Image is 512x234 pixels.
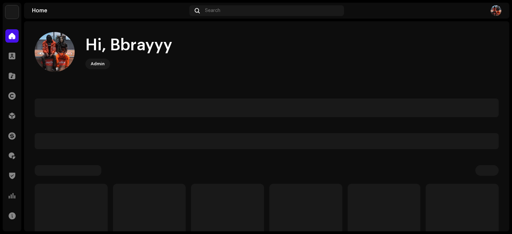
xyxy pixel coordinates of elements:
div: Admin [91,60,105,68]
img: 64f15ab7-a28a-4bb5-a164-82594ec98160 [5,5,19,19]
div: Home [32,8,187,13]
div: Hi, Bbrayyy [85,35,172,56]
img: e0da1e75-51bb-48e8-b89a-af9921f343bd [491,5,501,16]
img: e0da1e75-51bb-48e8-b89a-af9921f343bd [35,32,75,72]
span: Search [205,8,220,13]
